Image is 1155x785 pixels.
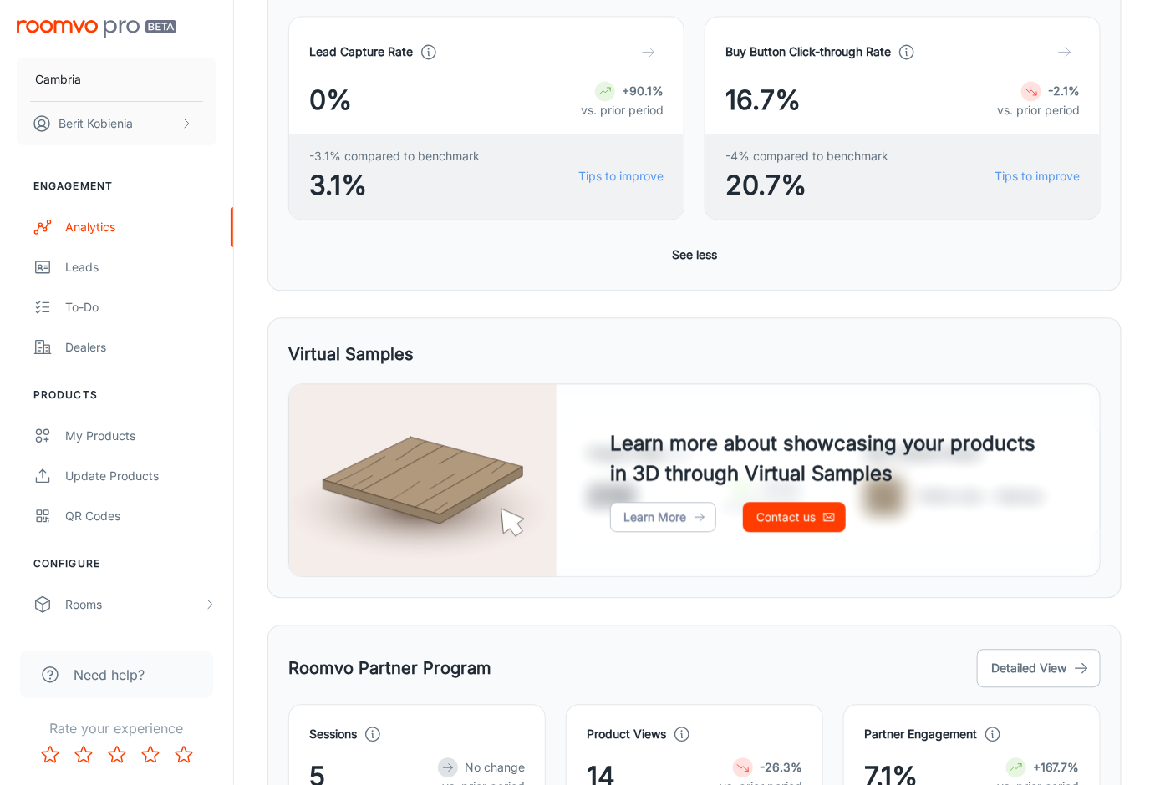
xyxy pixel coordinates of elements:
[465,760,525,774] span: No change
[288,342,414,367] h5: Virtual Samples
[100,738,134,772] button: Rate 3 star
[309,80,352,120] span: 0%
[997,101,1080,119] p: vs. prior period
[622,84,664,98] strong: +90.1%
[33,738,67,772] button: Rate 1 star
[725,43,891,61] h4: Buy Button Click-through Rate
[17,58,216,101] button: Cambria
[725,80,801,120] span: 16.7%
[65,338,216,357] div: Dealers
[167,738,201,772] button: Rate 5 star
[309,725,357,743] h4: Sessions
[134,738,167,772] button: Rate 4 star
[65,258,216,276] div: Leads
[74,665,145,685] span: Need help?
[760,760,802,774] strong: -26.3%
[1048,84,1080,98] strong: -2.1%
[65,507,216,525] div: QR Codes
[35,70,81,89] p: Cambria
[665,240,724,270] button: See less
[65,298,216,317] div: To-do
[13,718,220,738] p: Rate your experience
[309,147,480,165] span: -3.1% compared to benchmark
[578,167,664,185] a: Tips to improve
[995,167,1080,185] a: Tips to improve
[725,147,888,165] span: -4% compared to benchmark
[65,427,216,445] div: My Products
[65,467,216,485] div: Update Products
[977,649,1101,687] button: Detailed View
[67,738,100,772] button: Rate 2 star
[59,114,133,133] p: Berit Kobienia
[17,20,176,38] img: Roomvo PRO Beta
[309,165,480,205] span: 3.1%
[743,502,846,532] a: Contact us
[610,502,716,532] a: Learn More
[65,595,203,614] div: Rooms
[288,656,491,681] h5: Roomvo Partner Program
[309,43,413,61] h4: Lead Capture Rate
[1033,760,1080,774] strong: +167.7%
[587,725,666,743] h4: Product Views
[65,218,216,236] div: Analytics
[610,428,1046,489] h4: Learn more about showcasing your products in 3D through Virtual Samples
[17,102,216,145] button: Berit Kobienia
[864,725,977,743] h4: Partner Engagement
[581,101,664,119] p: vs. prior period
[725,165,888,205] span: 20.7%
